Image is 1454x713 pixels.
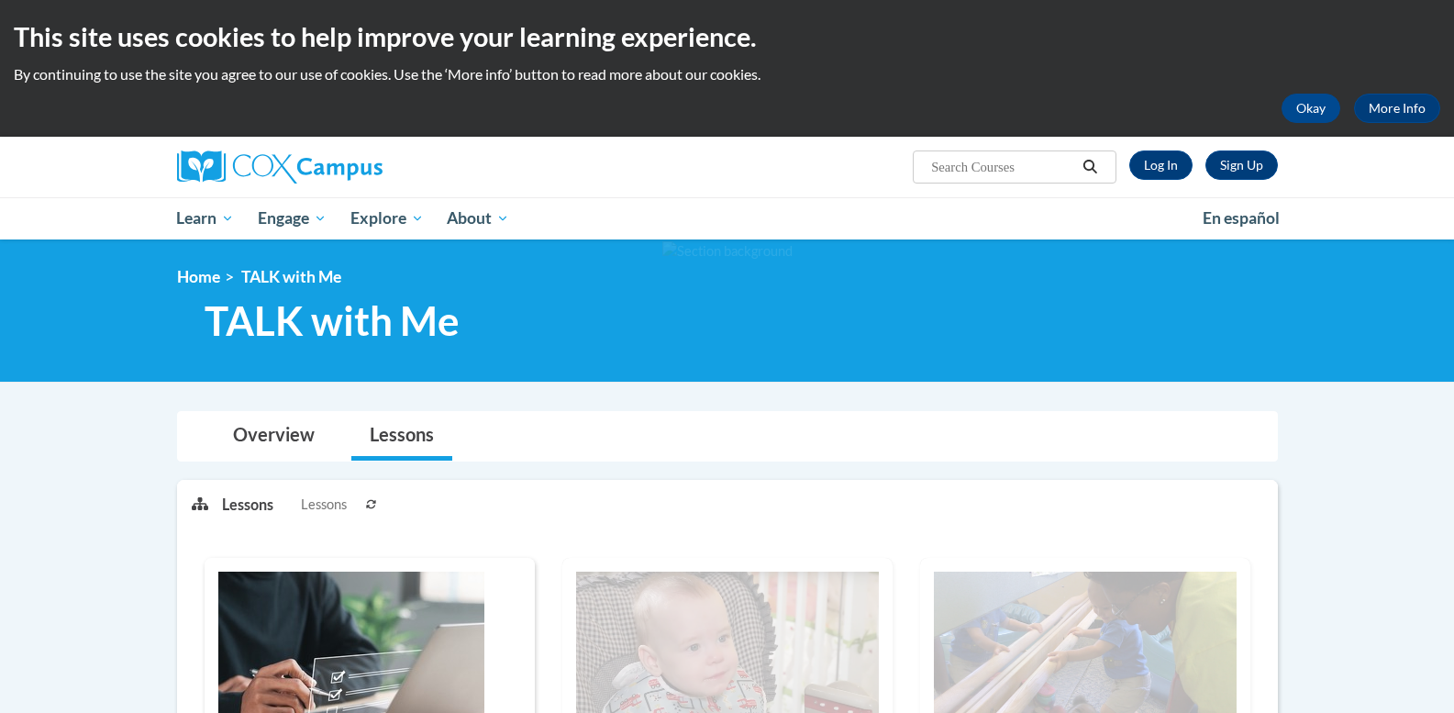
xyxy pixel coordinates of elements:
[435,197,521,240] a: About
[14,18,1440,55] h2: This site uses cookies to help improve your learning experience.
[1205,150,1278,180] a: Register
[14,64,1440,84] p: By continuing to use the site you agree to our use of cookies. Use the ‘More info’ button to read...
[1191,199,1292,238] a: En español
[662,241,793,262] img: Section background
[150,197,1305,240] div: Main menu
[241,267,341,286] span: TALK with Me
[222,495,273,515] p: Lessons
[165,197,247,240] a: Learn
[177,150,526,184] a: Cox Campus
[351,412,452,461] a: Lessons
[258,207,327,229] span: Engage
[215,412,333,461] a: Overview
[176,207,234,229] span: Learn
[177,150,383,184] img: Cox Campus
[350,207,424,229] span: Explore
[301,495,347,515] span: Lessons
[1203,208,1280,228] span: En español
[929,156,1076,178] input: Search Courses
[1076,156,1104,178] button: Search
[177,267,220,286] a: Home
[205,296,460,345] span: TALK with Me
[339,197,436,240] a: Explore
[1129,150,1193,180] a: Log In
[1282,94,1340,123] button: Okay
[246,197,339,240] a: Engage
[447,207,509,229] span: About
[1354,94,1440,123] a: More Info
